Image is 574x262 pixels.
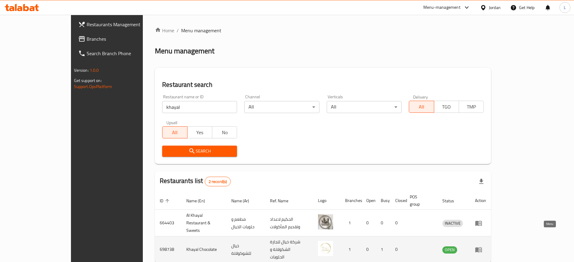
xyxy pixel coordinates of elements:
[265,210,313,236] td: الحكيم لاعداد وتقديم المأكولات
[409,101,434,113] button: All
[270,197,296,204] span: Ref. Name
[74,83,112,90] a: Support.OpsPlatform
[412,103,431,111] span: All
[361,191,376,210] th: Open
[205,177,231,186] div: Total records count
[437,103,457,111] span: TGO
[155,210,181,236] td: 664403
[318,241,333,256] img: Khayal Chocolate
[74,77,102,84] span: Get support on:
[564,4,566,11] span: L
[376,191,390,210] th: Busy
[74,66,89,74] span: Version:
[162,146,237,157] button: Search
[160,176,231,186] h2: Restaurants list
[442,246,457,253] span: OPEN
[413,95,428,99] label: Delivery
[73,17,167,32] a: Restaurants Management
[327,101,402,113] div: All
[87,35,162,43] span: Branches
[73,46,167,61] a: Search Branch Phone
[87,21,162,28] span: Restaurants Management
[73,32,167,46] a: Branches
[160,197,171,204] span: ID
[244,101,319,113] div: All
[90,66,99,74] span: 1.0.0
[459,101,484,113] button: TMP
[361,210,376,236] td: 0
[442,220,463,227] span: INACTIVE
[434,101,459,113] button: TGO
[474,174,489,189] div: Export file
[166,120,178,125] label: Upsell
[442,197,462,204] span: Status
[162,126,187,138] button: All
[186,197,213,204] span: Name (En)
[181,210,226,236] td: Al Khayal Restaurant & Sweets
[205,179,231,185] span: 2 record(s)
[470,191,491,210] th: Action
[177,27,179,34] li: /
[87,50,162,57] span: Search Branch Phone
[162,101,237,113] input: Search for restaurant name or ID..
[162,80,484,89] h2: Restaurant search
[376,210,390,236] td: 0
[231,197,257,204] span: Name (Ar)
[390,191,405,210] th: Closed
[226,210,265,236] td: مطعم و حلويات الخيال
[461,103,481,111] span: TMP
[181,27,221,34] span: Menu management
[167,147,232,155] span: Search
[190,128,210,137] span: Yes
[475,219,486,227] div: Menu
[340,210,361,236] td: 1
[212,126,237,138] button: No
[390,210,405,236] td: 0
[165,128,185,137] span: All
[489,4,501,11] div: Jordan
[423,4,460,11] div: Menu-management
[313,191,340,210] th: Logo
[318,214,333,229] img: Al Khayal Restaurant & Sweets
[340,191,361,210] th: Branches
[155,27,491,34] nav: breadcrumb
[155,46,214,56] h2: Menu management
[187,126,212,138] button: Yes
[410,193,431,208] span: POS group
[215,128,235,137] span: No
